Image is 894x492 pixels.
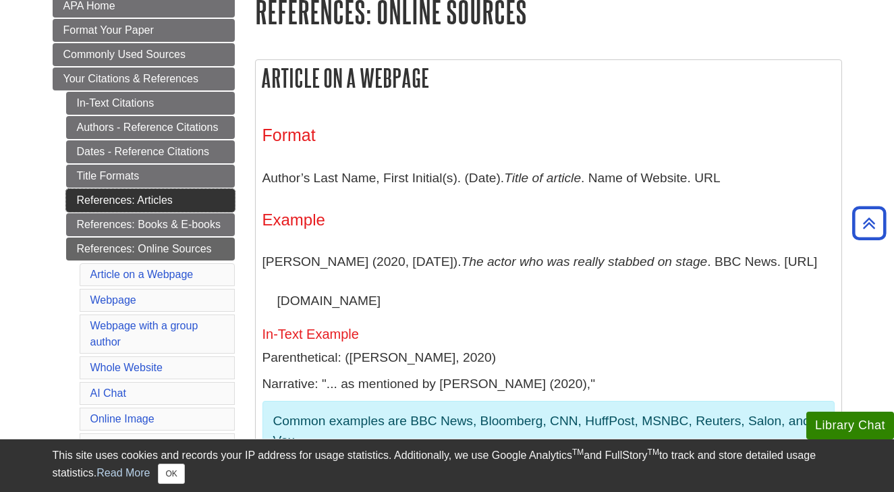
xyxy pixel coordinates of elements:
p: Author’s Last Name, First Initial(s). (Date). . Name of Website. URL [262,159,835,198]
p: [PERSON_NAME] (2020, [DATE]). . BBC News. [URL][DOMAIN_NAME] [262,242,835,320]
div: This site uses cookies and records your IP address for usage statistics. Additionally, we use Goo... [53,447,842,484]
button: Close [158,464,184,484]
p: Parenthetical: ([PERSON_NAME], 2020) [262,348,835,368]
a: Title Formats [66,165,235,188]
a: AI Chat [90,387,126,399]
a: Your Citations & References [53,67,235,90]
p: Common examples are BBC News, Bloomberg, CNN, HuffPost, MSNBC, Reuters, Salon, and Vox. [273,412,824,451]
i: Title of article [504,171,581,185]
a: Authors - Reference Citations [66,116,235,139]
sup: TM [648,447,659,457]
a: In-Text Citations [66,92,235,115]
h3: Format [262,126,835,145]
a: Article on a Webpage [90,269,194,280]
a: Back to Top [847,214,891,232]
span: Your Citations & References [63,73,198,84]
a: Commonly Used Sources [53,43,235,66]
a: References: Online Sources [66,238,235,261]
p: Narrative: "... as mentioned by [PERSON_NAME] (2020)," [262,375,835,394]
h4: Example [262,211,835,229]
h2: Article on a Webpage [256,60,841,96]
a: Webpage [90,294,136,306]
a: Read More [96,467,150,479]
a: Whole Website [90,362,163,373]
a: Online Image [90,413,155,425]
a: Webpage with a group author [90,320,198,348]
span: Format Your Paper [63,24,154,36]
i: The actor who was really stabbed on stage [462,254,708,269]
a: Format Your Paper [53,19,235,42]
h5: In-Text Example [262,327,835,341]
button: Library Chat [806,412,894,439]
a: Dates - Reference Citations [66,140,235,163]
sup: TM [572,447,584,457]
a: References: Articles [66,189,235,212]
a: References: Books & E-books [66,213,235,236]
span: Commonly Used Sources [63,49,186,60]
